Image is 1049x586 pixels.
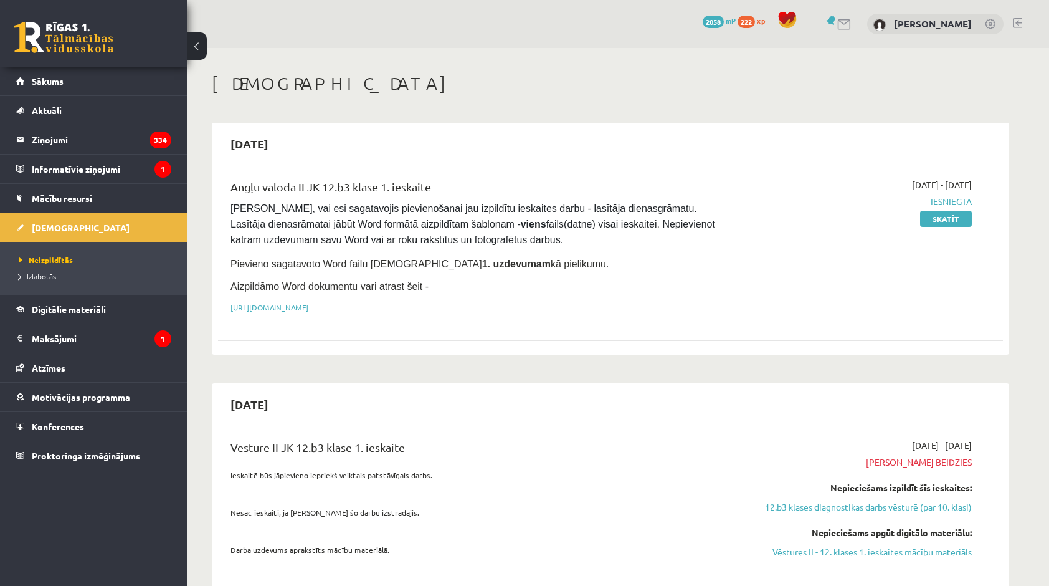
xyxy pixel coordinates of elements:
span: Aktuāli [32,105,62,116]
span: [PERSON_NAME], vai esi sagatavojis pievienošanai jau izpildītu ieskaites darbu - lasītāja dienasg... [230,203,718,245]
h2: [DATE] [218,390,281,419]
a: Skatīt [920,211,972,227]
span: mP [726,16,736,26]
a: [DEMOGRAPHIC_DATA] [16,213,171,242]
h2: [DATE] [218,129,281,158]
a: Vēstures II - 12. klases 1. ieskaites mācību materiāls [737,545,972,559]
a: Informatīvie ziņojumi1 [16,155,171,183]
span: Iesniegta [737,195,972,208]
a: Proktoringa izmēģinājums [16,441,171,470]
strong: viens [521,219,546,229]
span: Pievieno sagatavoto Word failu [DEMOGRAPHIC_DATA] kā pielikumu. [230,259,609,269]
span: Atzīmes [32,362,65,373]
i: 1 [154,161,171,178]
span: 2058 [703,16,724,28]
a: Digitālie materiāli [16,295,171,324]
span: Konferences [32,421,84,432]
a: Rīgas 1. Tālmācības vidusskola [14,22,113,53]
span: Motivācijas programma [32,391,130,403]
span: [DATE] - [DATE] [912,439,972,452]
div: Nepieciešams apgūt digitālo materiālu: [737,526,972,539]
legend: Maksājumi [32,324,171,353]
i: 334 [150,132,171,148]
strong: 1. uzdevumam [482,259,551,269]
span: Izlabotās [19,271,56,281]
span: Neizpildītās [19,255,73,265]
i: 1 [154,330,171,347]
p: Ieskaitē būs jāpievieno iepriekš veiktais patstāvīgais darbs. [230,469,718,481]
span: xp [757,16,765,26]
a: Izlabotās [19,271,174,282]
span: [DEMOGRAPHIC_DATA] [32,222,130,233]
legend: Informatīvie ziņojumi [32,155,171,183]
a: Ziņojumi334 [16,125,171,154]
a: [URL][DOMAIN_NAME] [230,302,308,312]
a: 2058 mP [703,16,736,26]
a: Mācību resursi [16,184,171,213]
a: 222 xp [738,16,771,26]
a: Neizpildītās [19,254,174,266]
a: [PERSON_NAME] [894,17,972,30]
h1: [DEMOGRAPHIC_DATA] [212,73,1009,94]
legend: Ziņojumi [32,125,171,154]
span: Sākums [32,75,64,87]
div: Angļu valoda II JK 12.b3 klase 1. ieskaite [230,178,718,201]
a: Konferences [16,412,171,441]
a: Maksājumi1 [16,324,171,353]
div: Vēsture II JK 12.b3 klase 1. ieskaite [230,439,718,462]
a: 12.b3 klases diagnostikas darbs vēsturē (par 10. klasi) [737,501,972,514]
span: [DATE] - [DATE] [912,178,972,191]
span: Aizpildāmo Word dokumentu vari atrast šeit - [230,281,429,292]
img: Feliks Vladimirovs [873,19,886,31]
span: Proktoringa izmēģinājums [32,450,140,461]
p: Darba uzdevums aprakstīts mācību materiālā. [230,544,718,555]
span: Digitālie materiāli [32,304,106,315]
a: Atzīmes [16,353,171,382]
div: Nepieciešams izpildīt šīs ieskaites: [737,481,972,494]
a: Aktuāli [16,96,171,125]
a: Motivācijas programma [16,383,171,411]
span: 222 [738,16,755,28]
a: Sākums [16,67,171,95]
span: [PERSON_NAME] beidzies [737,456,972,469]
span: Mācību resursi [32,193,92,204]
p: Nesāc ieskaiti, ja [PERSON_NAME] šo darbu izstrādājis. [230,507,718,518]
